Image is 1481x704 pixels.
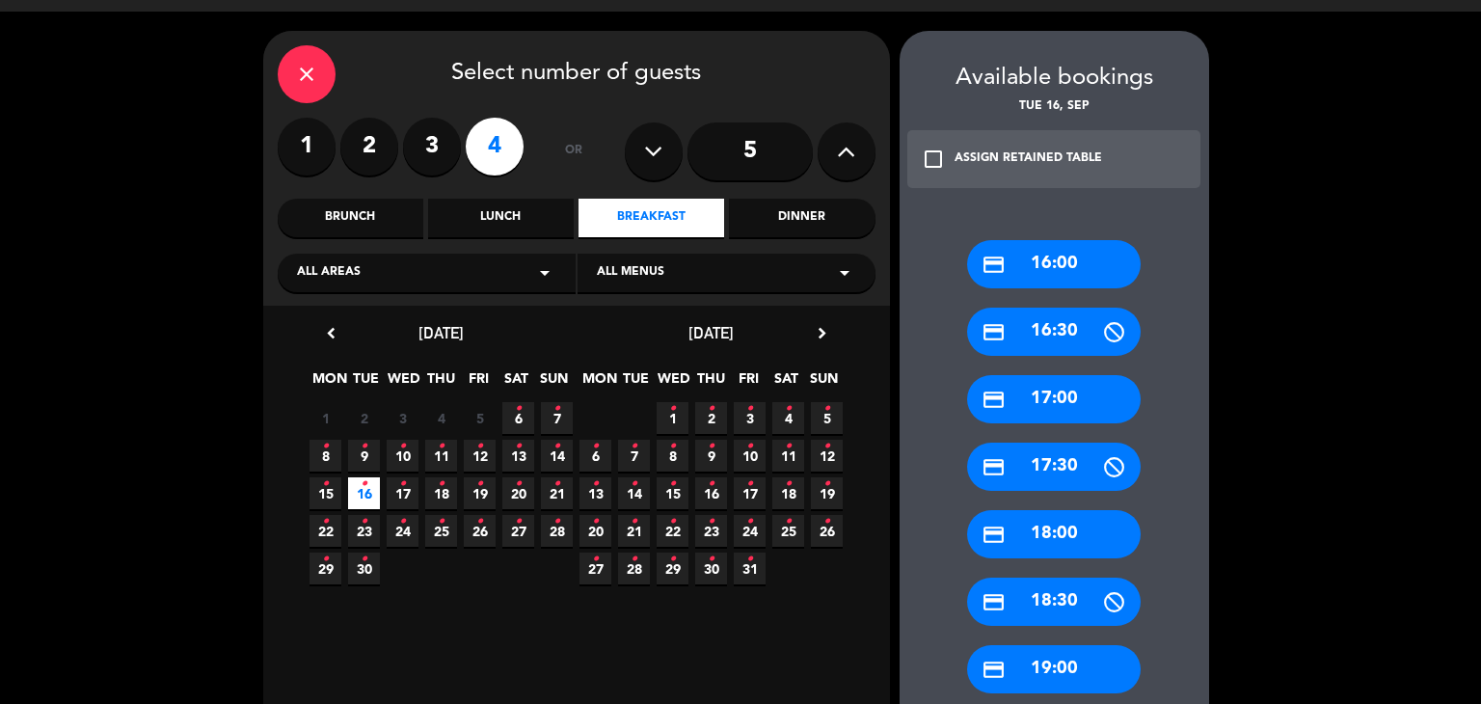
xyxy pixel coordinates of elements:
div: Select number of guests [278,45,875,103]
i: • [746,393,753,424]
span: 4 [425,402,457,434]
span: 10 [387,440,418,472]
span: 13 [579,477,611,509]
i: • [708,431,714,462]
i: credit_card [982,523,1006,547]
i: • [746,431,753,462]
i: • [515,506,522,537]
span: WED [658,367,689,399]
span: 2 [695,402,727,434]
i: • [515,431,522,462]
span: 23 [695,515,727,547]
label: 1 [278,118,336,176]
span: 13 [502,440,534,472]
i: • [361,469,367,500]
span: 15 [310,477,341,509]
span: 29 [310,553,341,584]
span: TUE [350,367,382,399]
span: 21 [541,477,573,509]
i: • [322,506,329,537]
span: 19 [464,477,496,509]
div: Dinner [729,199,875,237]
i: • [399,506,406,537]
span: 24 [734,515,766,547]
div: Tue 16, Sep [900,97,1209,117]
i: • [785,431,792,462]
i: • [823,431,830,462]
span: 20 [579,515,611,547]
span: MON [312,367,344,399]
i: credit_card [982,658,1006,682]
i: • [746,544,753,575]
span: 1 [657,402,688,434]
span: 30 [348,553,380,584]
i: credit_card [982,388,1006,412]
i: • [361,544,367,575]
span: 26 [811,515,843,547]
span: 31 [734,553,766,584]
i: • [823,506,830,537]
span: 21 [618,515,650,547]
span: 25 [425,515,457,547]
i: • [746,506,753,537]
div: 16:00 [967,240,1141,288]
i: chevron_left [321,323,341,343]
span: 3 [387,402,418,434]
i: • [631,431,637,462]
span: 6 [579,440,611,472]
span: FRI [463,367,495,399]
i: • [322,431,329,462]
i: arrow_drop_down [833,261,856,284]
i: arrow_drop_down [533,261,556,284]
span: 18 [425,477,457,509]
span: 17 [734,477,766,509]
i: • [785,506,792,537]
span: 20 [502,477,534,509]
i: • [669,393,676,424]
span: 12 [464,440,496,472]
i: • [631,544,637,575]
i: close [295,63,318,86]
span: 19 [811,477,843,509]
i: • [708,506,714,537]
span: SAT [770,367,802,399]
span: 8 [310,440,341,472]
i: • [823,393,830,424]
i: • [553,431,560,462]
span: SAT [500,367,532,399]
span: All menus [597,263,664,283]
i: • [631,469,637,500]
span: MON [582,367,614,399]
i: • [592,431,599,462]
span: 22 [310,515,341,547]
span: 4 [772,402,804,434]
span: 25 [772,515,804,547]
span: [DATE] [688,323,734,342]
i: • [553,393,560,424]
span: 9 [348,440,380,472]
span: 18 [772,477,804,509]
i: • [631,506,637,537]
i: • [592,544,599,575]
i: • [708,544,714,575]
span: 28 [618,553,650,584]
i: • [438,506,444,537]
div: Available bookings [900,60,1209,97]
span: WED [388,367,419,399]
i: credit_card [982,455,1006,479]
div: ASSIGN RETAINED TABLE [955,149,1102,169]
i: • [592,469,599,500]
i: • [708,393,714,424]
span: 9 [695,440,727,472]
span: 15 [657,477,688,509]
div: or [543,118,606,185]
span: FRI [733,367,765,399]
i: • [476,431,483,462]
i: • [438,431,444,462]
span: 30 [695,553,727,584]
i: chevron_right [812,323,832,343]
span: 27 [579,553,611,584]
span: 5 [464,402,496,434]
i: • [746,469,753,500]
div: 17:00 [967,375,1141,423]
